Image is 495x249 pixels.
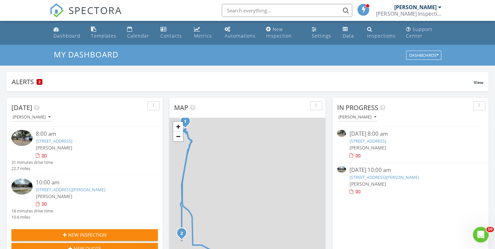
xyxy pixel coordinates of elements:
div: [PERSON_NAME] [13,115,51,119]
div: New Inspection [266,26,292,39]
a: [DATE] 8:00 am [STREET_ADDRESS] [PERSON_NAME] [337,130,484,159]
div: Calendar [127,33,149,39]
span: [PERSON_NAME] [349,181,386,187]
a: 8:00 am [STREET_ADDRESS] [PERSON_NAME] 31 minutes drive time 22.7 miles [11,130,158,172]
a: 10:00 am [STREET_ADDRESS][PERSON_NAME] [PERSON_NAME] 18 minutes drive time 10.6 miles [11,179,158,220]
span: [PERSON_NAME] [349,145,386,151]
div: Contacts [160,33,182,39]
span: [DATE] [11,103,32,112]
img: 9372384%2Fcover_photos%2FYTVG55Yy1fZXCaBLPvrx%2Fsmall.jpg [337,130,346,137]
div: [DATE] 8:00 am [349,130,471,138]
div: [DATE] 10:00 am [349,166,471,174]
span: [PERSON_NAME] [36,193,72,199]
img: 9374631%2Fcover_photos%2FmzMahlNC4grfFehQbuvF%2Fsmall.jpg [11,179,33,195]
span: New Inspection [68,231,107,238]
a: Settings [309,23,335,42]
span: My Dashboard [54,49,118,60]
a: [DATE] 10:00 am [STREET_ADDRESS][PERSON_NAME] [PERSON_NAME] [337,166,484,195]
span: Map [174,103,188,112]
i: 1 [184,119,187,124]
div: 10.6 miles [11,214,53,220]
img: 9372384%2Fcover_photos%2FYTVG55Yy1fZXCaBLPvrx%2Fsmall.jpg [11,130,33,146]
span: [PERSON_NAME] [36,145,72,151]
span: SPECTORA [68,3,122,17]
a: [STREET_ADDRESS] [36,138,72,144]
iframe: Intercom live chat [473,227,488,242]
a: Metrics [191,23,217,42]
div: Automations [225,33,256,39]
div: Dashboard [53,33,81,39]
div: 31 minutes drive time [11,159,53,165]
div: 1700 S WW White Rd, San Antonio, TX 78220 [182,233,186,237]
a: Calendar [125,23,153,42]
div: 10:00 am [36,179,146,187]
div: Templates [91,33,116,39]
button: [PERSON_NAME] [337,113,378,122]
div: Settings [312,33,331,39]
a: New Inspection [263,23,304,42]
div: 22.7 miles [11,165,53,172]
button: New Inspection [11,229,158,241]
span: In Progress [337,103,378,112]
a: Templates [88,23,119,42]
input: Search everything... [222,4,352,17]
a: [STREET_ADDRESS] [349,138,386,144]
div: [PERSON_NAME] [338,115,376,119]
img: 9374631%2Fcover_photos%2FmzMahlNC4grfFehQbuvF%2Fsmall.jpg [337,166,346,173]
div: 8:00 am [36,130,146,138]
div: Metrics [194,33,212,39]
i: 2 [180,231,183,236]
span: View [474,80,483,85]
img: The Best Home Inspection Software - Spectora [50,3,64,18]
a: Zoom in [173,122,183,132]
span: 10 [486,227,494,232]
a: SPECTORA [50,9,122,23]
a: [STREET_ADDRESS][PERSON_NAME] [36,187,105,193]
div: 11926 El Sendero St, San Antonio, TX 78233 [185,121,189,125]
a: Automations (Basic) [222,23,258,42]
span: 2 [38,80,41,84]
a: Dashboard [51,23,83,42]
div: 18 minutes drive time [11,208,53,214]
a: Zoom out [173,132,183,141]
a: Contacts [158,23,186,42]
a: [STREET_ADDRESS][PERSON_NAME] [349,174,419,180]
button: [PERSON_NAME] [11,113,52,122]
div: Alerts [12,77,474,86]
